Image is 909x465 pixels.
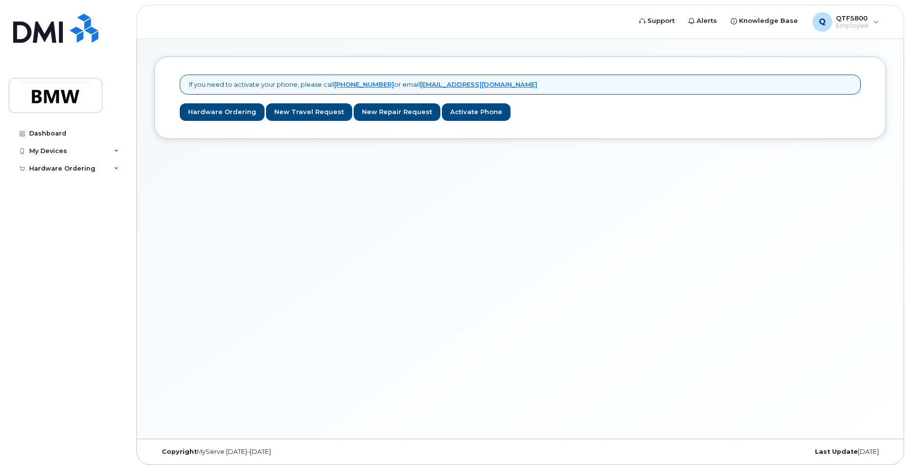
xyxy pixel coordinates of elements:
p: If you need to activate your phone, please call or email [189,80,537,89]
a: Activate Phone [442,103,511,121]
a: Hardware Ordering [180,103,265,121]
strong: Last Update [815,448,858,455]
a: New Repair Request [354,103,440,121]
strong: Copyright [162,448,197,455]
a: [EMAIL_ADDRESS][DOMAIN_NAME] [420,80,537,88]
div: MyServe [DATE]–[DATE] [154,448,398,456]
a: New Travel Request [266,103,352,121]
a: [PHONE_NUMBER] [334,80,394,88]
div: [DATE] [642,448,886,456]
